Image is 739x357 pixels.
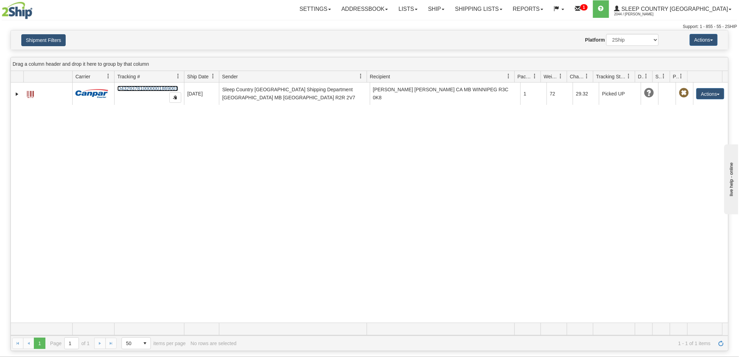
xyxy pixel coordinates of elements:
[355,70,367,82] a: Sender filter column settings
[21,34,66,46] button: Shipment Filters
[102,70,114,82] a: Carrier filter column settings
[14,91,21,98] a: Expand
[370,73,390,80] span: Recipient
[207,70,219,82] a: Ship Date filter column settings
[596,73,627,80] span: Tracking Status
[585,36,605,43] label: Platform
[723,143,738,214] iframe: chat widget
[75,89,108,98] img: 14 - Canpar
[599,83,641,105] td: Picked UP
[518,73,532,80] span: Packages
[172,70,184,82] a: Tracking # filter column settings
[580,4,588,10] sup: 1
[570,73,585,80] span: Charge
[169,92,181,103] button: Copy to clipboard
[219,83,370,105] td: Sleep Country [GEOGRAPHIC_DATA] Shipping Department [GEOGRAPHIC_DATA] MB [GEOGRAPHIC_DATA] R2R 2V7
[50,337,90,349] span: Page of 1
[191,341,237,346] div: No rows are selected
[644,88,654,98] span: Unknown
[126,340,135,347] span: 50
[623,70,635,82] a: Tracking Status filter column settings
[696,88,724,99] button: Actions
[656,73,661,80] span: Shipment Issues
[641,70,652,82] a: Delivery Status filter column settings
[673,73,679,80] span: Pickup Status
[675,70,687,82] a: Pickup Status filter column settings
[620,6,728,12] span: Sleep Country [GEOGRAPHIC_DATA]
[75,73,90,80] span: Carrier
[139,338,151,349] span: select
[716,338,727,349] a: Refresh
[122,337,186,349] span: items per page
[547,83,573,105] td: 72
[581,70,593,82] a: Charge filter column settings
[336,0,394,18] a: Addressbook
[573,83,599,105] td: 29.32
[609,0,737,18] a: Sleep Country [GEOGRAPHIC_DATA] 2044 / [PERSON_NAME]
[658,70,670,82] a: Shipment Issues filter column settings
[65,338,79,349] input: Page 1
[690,34,718,46] button: Actions
[222,73,238,80] span: Sender
[34,338,45,349] span: Page 1
[450,0,507,18] a: Shipping lists
[2,24,737,30] div: Support: 1 - 855 - 55 - 2SHIP
[241,341,711,346] span: 1 - 1 of 1 items
[508,0,549,18] a: Reports
[423,0,450,18] a: Ship
[614,11,667,18] span: 2044 / [PERSON_NAME]
[555,70,567,82] a: Weight filter column settings
[11,57,728,71] div: grid grouping header
[187,73,208,80] span: Ship Date
[570,0,593,18] a: 1
[638,73,644,80] span: Delivery Status
[117,73,140,80] span: Tracking #
[5,6,65,11] div: live help - online
[529,70,541,82] a: Packages filter column settings
[503,70,514,82] a: Recipient filter column settings
[117,86,178,91] a: D432937810000001869001
[184,83,219,105] td: [DATE]
[122,337,151,349] span: Page sizes drop down
[294,0,336,18] a: Settings
[27,88,34,99] a: Label
[393,0,423,18] a: Lists
[370,83,521,105] td: [PERSON_NAME] [PERSON_NAME] CA MB WINNIPEG R3C 0K8
[544,73,558,80] span: Weight
[679,88,689,98] span: Pickup Not Assigned
[520,83,547,105] td: 1
[2,2,32,19] img: logo2044.jpg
